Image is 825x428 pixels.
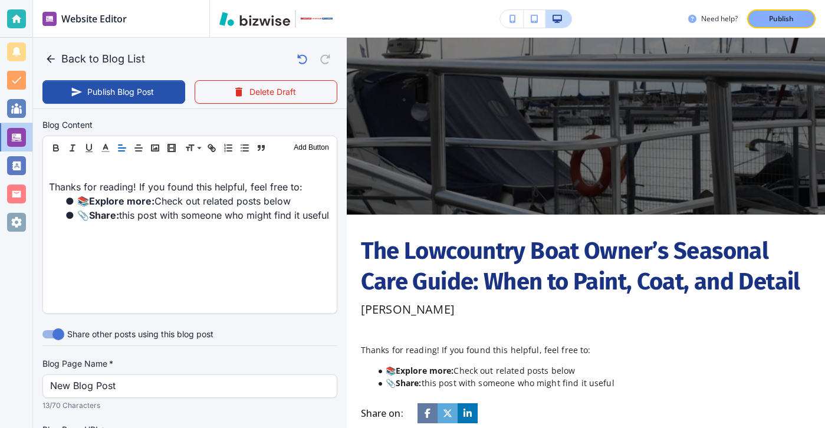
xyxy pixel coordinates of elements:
h6: Share on: [361,407,403,420]
h2: Website Editor [61,12,127,26]
span: Share other posts using this blog post [67,328,213,341]
li: 📎 this post with someone who might find it useful [63,208,331,222]
li: 📚 Check out related posts below [63,194,331,208]
button: Add Button [291,141,331,155]
li: 📚 Check out related posts below [373,364,811,377]
h1: The Lowcountry Boat Owner’s Seasonal Care Guide: When to Paint, Coat, and Detail [361,236,811,297]
a: Social media link to twitter account [438,403,458,423]
h2: Blog Content [42,118,93,131]
button: Publish Blog Post [42,80,185,104]
h3: Need help? [701,14,738,24]
p: Thanks for reading! If you found this helpful, feel free to: [49,180,331,194]
img: Bizwise Logo [219,12,290,26]
p: Publish [769,14,794,24]
h6: [PERSON_NAME] [361,302,455,317]
a: Social media link to linkedin account [458,403,478,423]
button: Back to Blog List [42,47,150,71]
strong: Share: [89,209,119,221]
label: Blog Page Name [42,358,337,370]
strong: Explore more: [89,195,155,207]
p: Thanks for reading! If you found this helpful, feel free to: [361,344,811,356]
strong: Share: [396,377,422,389]
img: editor icon [42,12,57,26]
li: 📎 this post with someone who might find it useful [373,377,811,389]
p: 13/70 Characters [42,400,329,411]
button: Delete Draft [195,80,337,104]
a: Social media link to facebook account [418,403,438,423]
img: Your Logo [301,18,333,19]
button: Publish [747,9,816,28]
strong: Explore more: [396,365,454,376]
